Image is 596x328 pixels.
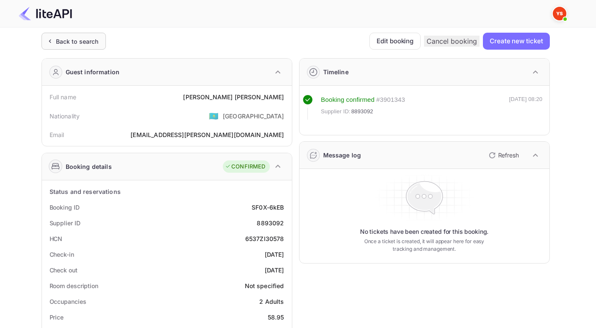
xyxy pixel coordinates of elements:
[209,108,219,123] span: United States
[257,219,284,227] div: 8893092
[50,250,74,259] div: Check-in
[56,37,99,46] div: Back to search
[321,107,351,116] span: Supplier ID:
[183,93,284,101] div: [PERSON_NAME] [PERSON_NAME]
[323,67,349,76] div: Timeline
[259,297,284,306] div: 2 Adults
[50,203,80,212] div: Booking ID
[50,297,86,306] div: Occupancies
[358,238,491,253] p: Once a ticket is created, it will appear here for easy tracking and management.
[323,151,361,160] div: Message log
[498,151,519,160] p: Refresh
[245,234,284,243] div: 6537ZI30578
[225,163,265,171] div: CONFIRMED
[509,95,543,120] div: [DATE] 08:20
[553,7,566,20] img: Yandex Support
[50,112,80,121] div: Nationality
[424,36,480,47] button: Cancel booking
[50,93,76,101] div: Full name
[19,7,72,20] img: LiteAPI Logo
[50,234,63,243] div: HCN
[130,130,284,139] div: [EMAIL_ADDRESS][PERSON_NAME][DOMAIN_NAME]
[252,203,284,212] div: SF0X-6kEB
[223,112,284,121] div: [GEOGRAPHIC_DATA]
[376,95,405,105] div: # 3901343
[245,281,284,290] div: Not specified
[66,162,112,171] div: Booking details
[268,313,284,322] div: 58.95
[483,33,549,50] button: Create new ticket
[265,250,284,259] div: [DATE]
[369,33,421,50] button: Edit booking
[484,149,522,162] button: Refresh
[321,95,375,105] div: Booking confirmed
[265,266,284,275] div: [DATE]
[50,313,64,322] div: Price
[351,107,373,116] span: 8893092
[50,219,80,227] div: Supplier ID
[50,130,64,139] div: Email
[50,187,121,196] div: Status and reservations
[360,227,489,236] p: No tickets have been created for this booking.
[50,281,98,290] div: Room description
[50,266,78,275] div: Check out
[66,67,120,76] div: Guest information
